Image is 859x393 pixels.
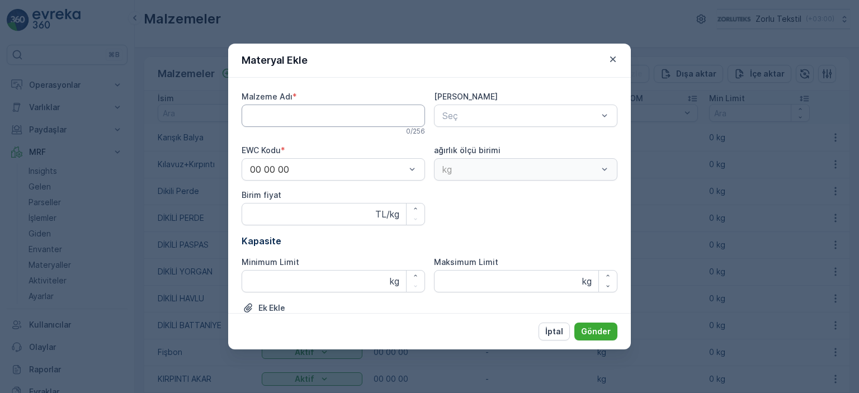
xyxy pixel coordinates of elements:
[242,190,281,200] label: Birim fiyat
[242,92,292,101] label: Malzeme Adı
[258,302,285,314] p: Ek Ekle
[406,127,425,136] p: 0 / 256
[375,207,399,221] p: TL/kg
[242,234,617,248] p: Kapasite
[539,323,570,340] button: İptal
[242,301,286,315] button: Dosya Yükle
[545,326,563,337] p: İptal
[442,109,598,122] p: Seç
[582,274,592,288] p: kg
[581,326,611,337] p: Gönder
[434,145,501,155] label: ağırlık ölçü birimi
[434,257,498,267] label: Maksimum Limit
[242,145,281,155] label: EWC Kodu
[242,257,299,267] label: Minimum Limit
[434,92,498,101] label: [PERSON_NAME]
[242,53,308,68] p: Materyal Ekle
[574,323,617,340] button: Gönder
[390,274,399,288] p: kg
